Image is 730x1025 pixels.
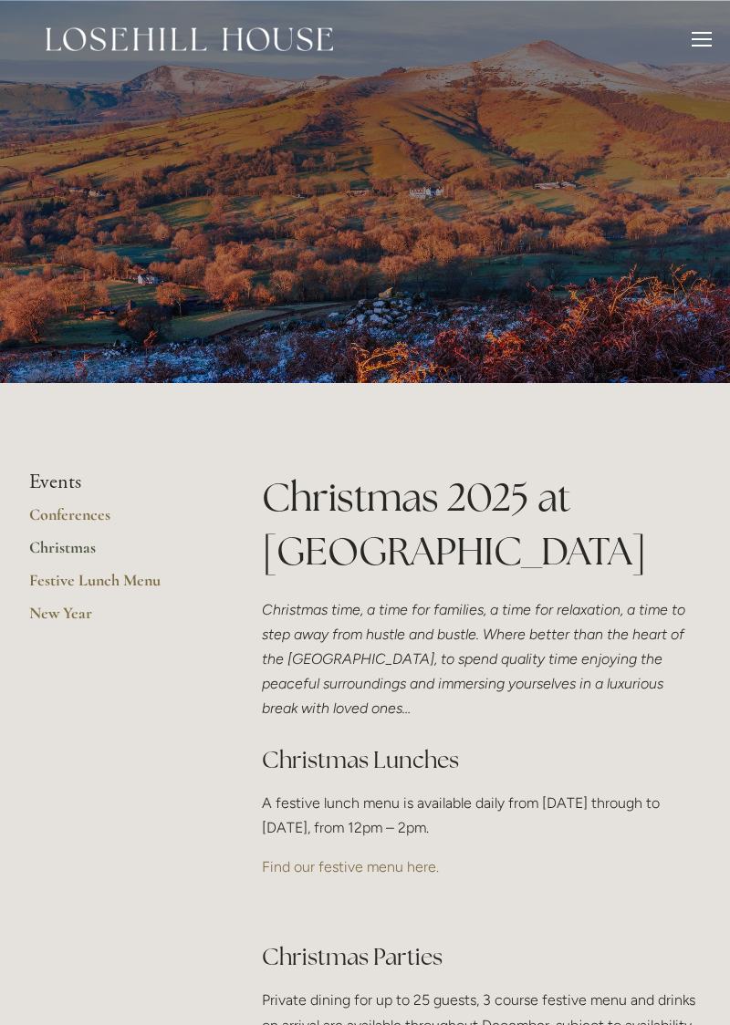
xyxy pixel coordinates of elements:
[29,570,203,603] a: Festive Lunch Menu
[262,791,701,840] p: A festive lunch menu is available daily from [DATE] through to [DATE], from 12pm – 2pm.
[29,537,203,570] a: Christmas
[262,858,439,875] a: Find our festive menu here.
[29,504,203,537] a: Conferences
[29,471,203,494] li: Events
[262,601,689,718] em: Christmas time, a time for families, a time for relaxation, a time to step away from hustle and b...
[262,744,701,776] h2: Christmas Lunches
[262,941,701,973] h2: Christmas Parties
[262,471,701,578] h1: Christmas 2025 at [GEOGRAPHIC_DATA]
[29,603,203,636] a: New Year
[46,27,333,51] img: Losehill House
